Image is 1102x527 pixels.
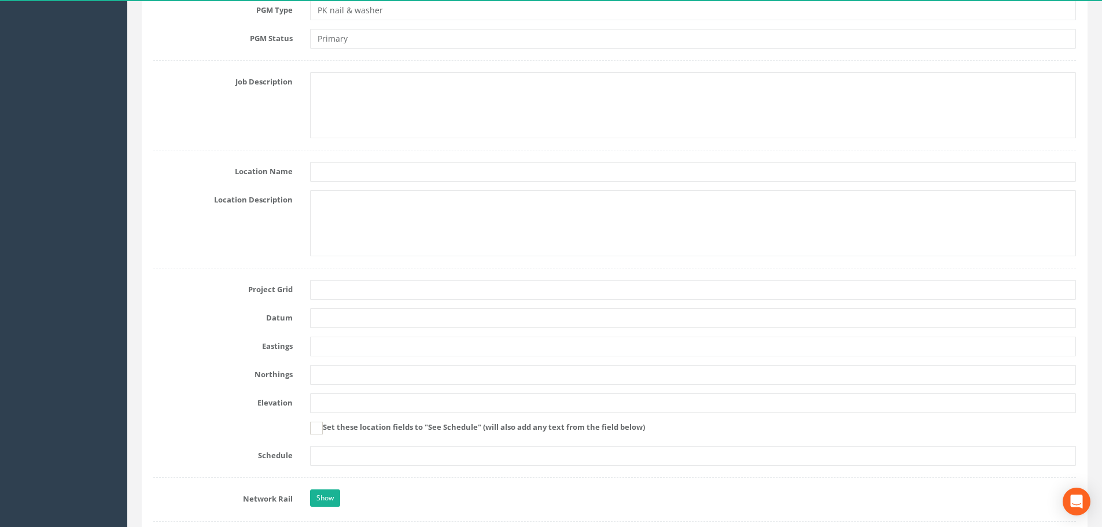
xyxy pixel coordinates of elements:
[145,72,301,87] label: Job Description
[145,29,301,44] label: PGM Status
[145,365,301,380] label: Northings
[145,393,301,408] label: Elevation
[145,280,301,295] label: Project Grid
[145,190,301,205] label: Location Description
[1063,488,1090,515] div: Open Intercom Messenger
[145,1,301,16] label: PGM Type
[145,489,301,504] label: Network Rail
[310,489,340,507] a: Show
[145,446,301,461] label: Schedule
[145,162,301,177] label: Location Name
[145,308,301,323] label: Datum
[145,337,301,352] label: Eastings
[310,422,645,434] label: Set these location fields to "See Schedule" (will also add any text from the field below)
